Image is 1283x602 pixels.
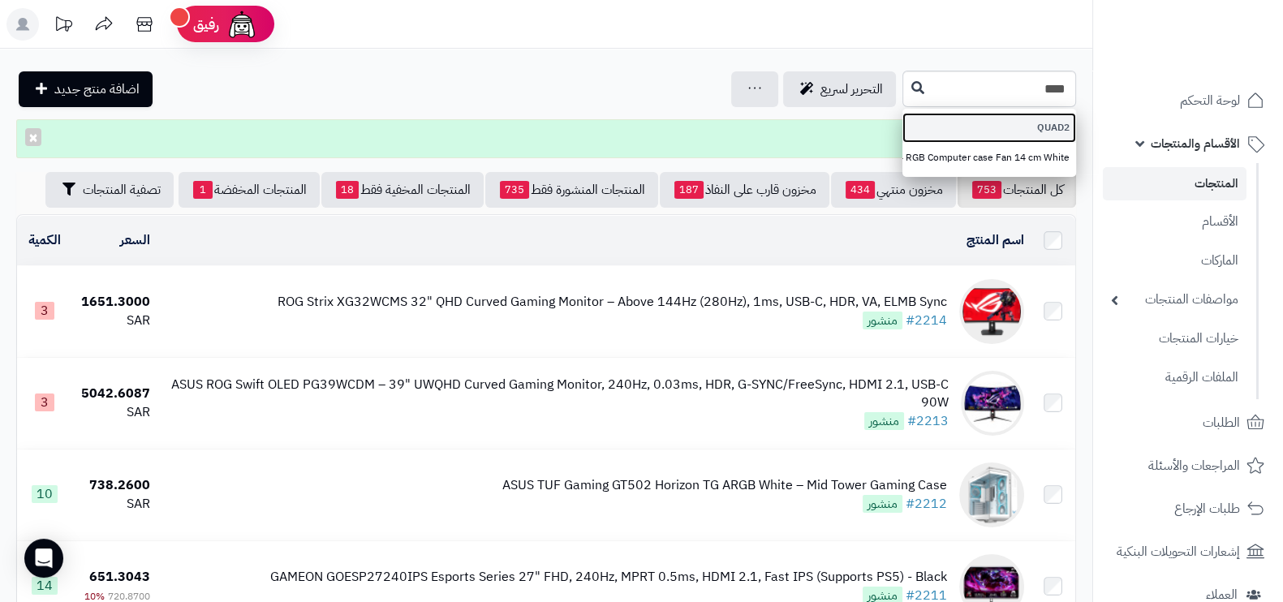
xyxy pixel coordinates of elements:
[1103,167,1246,200] a: المنتجات
[1151,132,1240,155] span: الأقسام والمنتجات
[79,385,150,403] div: 5042.6087
[193,181,213,199] span: 1
[959,462,1024,527] img: ASUS TUF Gaming GT502 Horizon TG ARGB White – Mid Tower Gaming Case
[907,411,949,431] a: #2213
[1103,403,1273,442] a: الطلبات
[1148,454,1240,477] span: المراجعات والأسئلة
[967,230,1024,250] a: اسم المنتج
[783,71,896,107] a: التحرير لسريع
[1174,497,1240,520] span: طلبات الإرجاع
[1103,489,1273,528] a: طلبات الإرجاع
[674,181,704,199] span: 187
[35,302,54,320] span: 3
[906,311,947,330] a: #2214
[660,172,829,208] a: مخزون قارب على النفاذ187
[32,577,58,595] span: 14
[1103,532,1273,571] a: إشعارات التحويلات البنكية
[28,230,61,250] a: الكمية
[1180,89,1240,112] span: لوحة التحكم
[32,485,58,503] span: 10
[958,172,1076,208] a: كل المنتجات753
[43,8,84,45] a: تحديثات المنصة
[16,119,1076,158] div: تم التعديل!
[54,80,140,99] span: اضافة منتج جديد
[485,172,658,208] a: المنتجات المنشورة فقط735
[19,71,153,107] a: اضافة منتج جديد
[25,128,41,146] button: ×
[79,293,150,312] div: 1651.3000
[321,172,484,208] a: المنتجات المخفية فقط18
[1103,360,1246,395] a: الملفات الرقمية
[972,181,1001,199] span: 753
[1203,411,1240,434] span: الطلبات
[163,376,949,413] div: ASUS ROG Swift OLED PG39WCDM – 39" UWQHD Curved Gaming Monitor, 240Hz, 0.03ms, HDR, G-SYNC/FreeSy...
[79,312,150,330] div: SAR
[906,494,947,514] a: #2212
[83,180,161,200] span: تصفية المنتجات
[863,495,902,513] span: منشور
[820,80,883,99] span: التحرير لسريع
[193,15,219,34] span: رفيق
[1103,81,1273,120] a: لوحة التحكم
[961,371,1024,436] img: ASUS ROG Swift OLED PG39WCDM – 39" UWQHD Curved Gaming Monitor, 240Hz, 0.03ms, HDR, G-SYNC/FreeSy...
[1103,243,1246,278] a: الماركات
[959,279,1024,344] img: ROG Strix XG32WCMS 32" QHD Curved Gaming Monitor – Above 144Hz (280Hz), 1ms, USB-C, HDR, VA, ELMB...
[502,476,947,495] div: ASUS TUF Gaming GT502 Horizon TG ARGB White – Mid Tower Gaming Case
[79,495,150,514] div: SAR
[1103,446,1273,485] a: المراجعات والأسئلة
[79,403,150,422] div: SAR
[902,113,1076,143] a: QUAD2
[79,476,150,495] div: 738.2600
[179,172,320,208] a: المنتجات المخفضة1
[863,312,902,329] span: منشور
[278,293,947,312] div: ROG Strix XG32WCMS 32" QHD Curved Gaming Monitor – Above 144Hz (280Hz), 1ms, USB-C, HDR, VA, ELMB...
[24,539,63,578] div: Open Intercom Messenger
[1103,321,1246,356] a: خيارات المنتجات
[500,181,529,199] span: 735
[120,230,150,250] a: السعر
[864,412,904,430] span: منشور
[1173,12,1268,46] img: logo-2.png
[902,143,1076,173] a: Thermaltake Riing Quad 14 RGB Computer case Fan 14 cm White
[831,172,956,208] a: مخزون منتهي434
[35,393,54,411] span: 3
[336,181,359,199] span: 18
[226,8,258,41] img: ai-face.png
[45,172,174,208] button: تصفية المنتجات
[846,181,875,199] span: 434
[89,567,150,587] span: 651.3043
[1103,282,1246,317] a: مواصفات المنتجات
[1103,204,1246,239] a: الأقسام
[270,568,947,587] div: GAMEON GOESP27240IPS Esports Series 27" FHD, 240Hz, MPRT 0.5ms, HDMI 2.1, Fast IPS (Supports PS5)...
[1117,540,1240,563] span: إشعارات التحويلات البنكية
